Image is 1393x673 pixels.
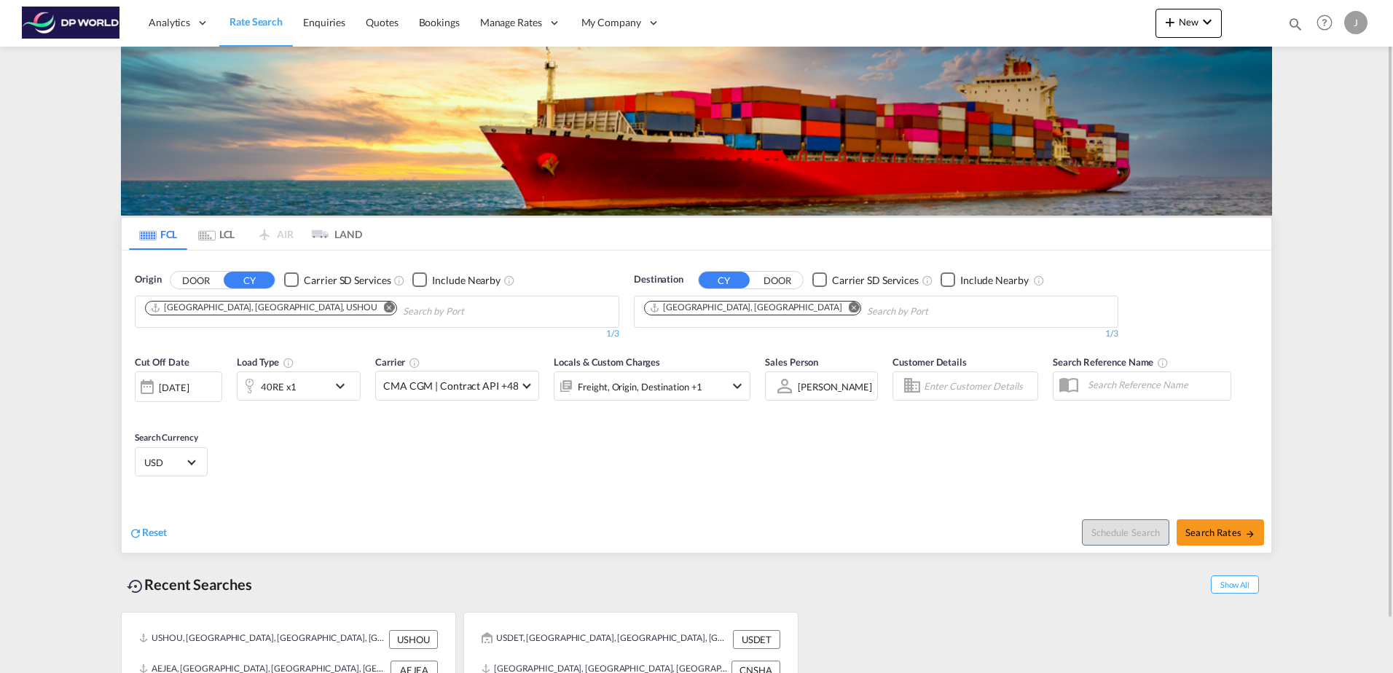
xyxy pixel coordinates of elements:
md-icon: icon-arrow-right [1245,529,1255,539]
md-icon: icon-chevron-down [729,377,746,395]
md-checkbox: Checkbox No Ink [812,272,919,288]
div: Carrier SD Services [832,273,919,288]
div: Freight Origin Destination Factory Stuffing [578,377,702,397]
div: Carrier SD Services [304,273,391,288]
div: Recent Searches [121,568,258,601]
md-select: Select Currency: $ USDUnited States Dollar [143,452,200,473]
div: J [1344,11,1368,34]
span: Show All [1211,575,1259,594]
button: DOOR [170,272,221,288]
md-icon: The selected Trucker/Carrierwill be displayed in the rate results If the rates are from another f... [409,357,420,369]
input: Search Reference Name [1080,374,1231,395]
md-icon: Unchecked: Ignores neighbouring ports when fetching rates.Checked : Includes neighbouring ports w... [1033,275,1045,286]
div: USDET [733,630,780,649]
div: OriginDOOR CY Checkbox No InkUnchecked: Search for CY (Container Yard) services for all selected ... [122,251,1271,553]
span: Sales Person [765,356,818,368]
div: [DATE] [135,371,222,402]
span: Reset [142,526,167,538]
md-tab-item: FCL [129,218,187,250]
button: Remove [374,302,396,316]
md-icon: icon-plus 400-fg [1161,13,1179,31]
div: Press delete to remove this chip. [649,302,844,314]
span: CMA CGM | Contract API +48 [383,379,518,393]
md-chips-wrap: Chips container. Use arrow keys to select chips. [642,296,1011,323]
md-icon: icon-magnify [1287,16,1303,32]
md-datepicker: Select [135,401,146,420]
md-icon: Your search will be saved by the below given name [1157,357,1169,369]
button: Search Ratesicon-arrow-right [1177,519,1264,546]
input: Enter Customer Details [924,375,1033,397]
span: Rate Search [229,15,283,28]
input: Chips input. [867,300,1005,323]
md-icon: icon-refresh [129,527,142,540]
md-chips-wrap: Chips container. Use arrow keys to select chips. [143,296,547,323]
div: Freight Origin Destination Factory Stuffingicon-chevron-down [554,371,750,401]
md-icon: icon-chevron-down [1198,13,1216,31]
md-pagination-wrapper: Use the left and right arrow keys to navigate between tabs [129,218,362,250]
div: 40RE x1icon-chevron-down [237,371,361,401]
div: Help [1312,10,1344,36]
span: Analytics [149,15,190,30]
md-checkbox: Checkbox No Ink [412,272,501,288]
div: USDET, Detroit, MI, United States, North America, Americas [482,630,729,649]
md-checkbox: Checkbox No Ink [284,272,391,288]
md-icon: Unchecked: Ignores neighbouring ports when fetching rates.Checked : Includes neighbouring ports w... [503,275,515,286]
md-tab-item: LCL [187,218,246,250]
input: Chips input. [403,300,541,323]
md-icon: Unchecked: Search for CY (Container Yard) services for all selected carriers.Checked : Search for... [922,275,933,286]
span: Quotes [366,16,398,28]
span: Load Type [237,356,294,368]
img: LCL+%26+FCL+BACKGROUND.png [121,47,1272,216]
md-icon: icon-chevron-down [331,377,356,395]
span: My Company [581,15,641,30]
span: Origin [135,272,161,287]
div: 1/3 [135,328,619,340]
div: 1/3 [634,328,1118,340]
div: USHOU [389,630,438,649]
span: Cut Off Date [135,356,189,368]
div: [DATE] [159,381,189,394]
div: 40RE x1 [261,377,297,397]
button: CY [224,272,275,288]
div: Include Nearby [960,273,1029,288]
img: c08ca190194411f088ed0f3ba295208c.png [22,7,120,39]
span: Destination [634,272,683,287]
span: Customer Details [892,356,966,368]
div: icon-magnify [1287,16,1303,38]
md-icon: icon-information-outline [283,357,294,369]
span: Carrier [375,356,420,368]
div: Houston, TX, USHOU [150,302,377,314]
button: Remove [839,302,860,316]
div: [PERSON_NAME] [798,381,872,393]
md-icon: icon-backup-restore [127,578,144,595]
button: DOOR [752,272,803,288]
div: Jebel Ali, AEJEA [649,302,841,314]
md-select: Sales Person: Joshua Harrelson [796,376,874,397]
button: icon-plus 400-fgNewicon-chevron-down [1155,9,1222,38]
button: Note: By default Schedule search will only considerorigin ports, destination ports and cut off da... [1082,519,1169,546]
span: USD [144,456,185,469]
div: Include Nearby [432,273,501,288]
span: New [1161,16,1216,28]
span: Help [1312,10,1337,35]
span: Enquiries [303,16,345,28]
div: icon-refreshReset [129,525,167,541]
button: CY [699,272,750,288]
div: USHOU, Houston, TX, United States, North America, Americas [139,630,385,649]
div: Press delete to remove this chip. [150,302,380,314]
span: Locals & Custom Charges [554,356,660,368]
span: Search Rates [1185,527,1255,538]
span: Search Reference Name [1053,356,1169,368]
md-checkbox: Checkbox No Ink [941,272,1029,288]
span: Search Currency [135,432,198,443]
span: Bookings [419,16,460,28]
md-tab-item: LAND [304,218,362,250]
md-icon: Unchecked: Search for CY (Container Yard) services for all selected carriers.Checked : Search for... [393,275,405,286]
span: Manage Rates [480,15,542,30]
